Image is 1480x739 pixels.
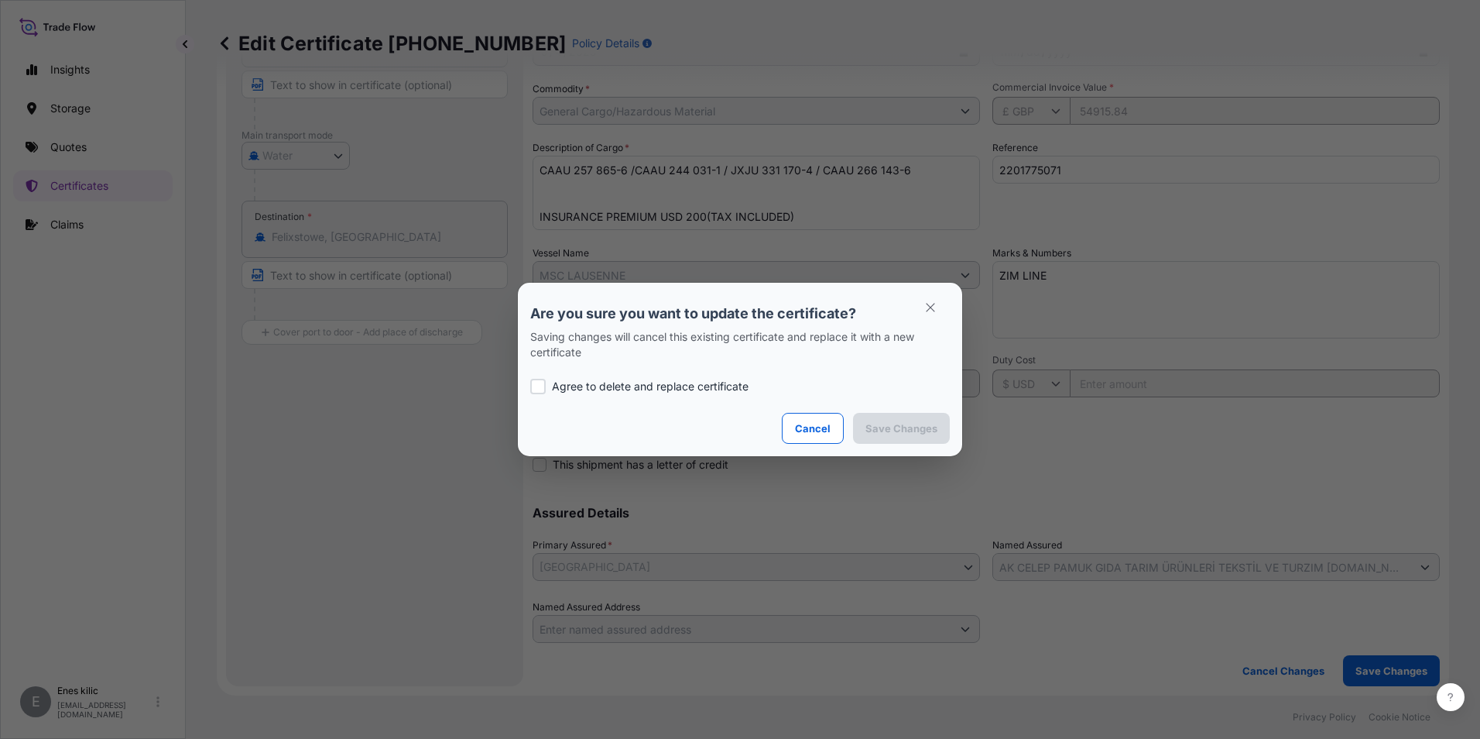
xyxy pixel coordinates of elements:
p: Cancel [795,421,831,436]
p: Saving changes will cancel this existing certificate and replace it with a new certificate [530,329,950,360]
button: Cancel [782,413,844,444]
p: Are you sure you want to update the certificate? [530,304,950,323]
p: Agree to delete and replace certificate [552,379,749,394]
button: Save Changes [853,413,950,444]
p: Save Changes [865,421,937,436]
